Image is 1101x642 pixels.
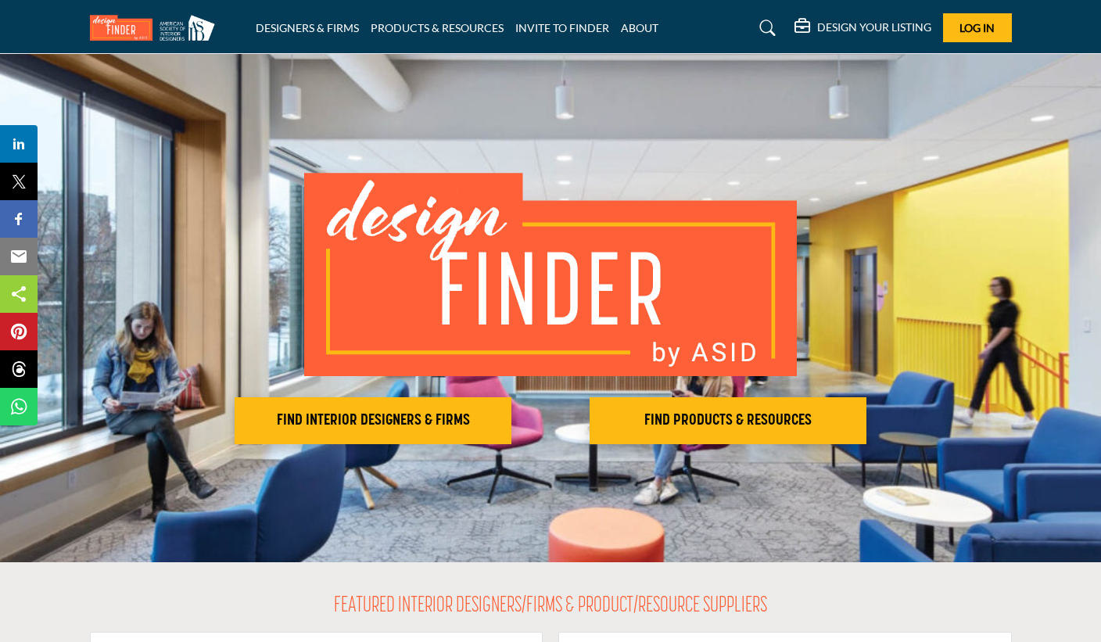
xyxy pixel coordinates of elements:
[744,16,786,41] a: Search
[371,21,504,34] a: PRODUCTS & RESOURCES
[256,21,359,34] a: DESIGNERS & FIRMS
[959,21,995,34] span: Log In
[334,594,767,620] h2: FEATURED INTERIOR DESIGNERS/FIRMS & PRODUCT/RESOURCE SUPPLIERS
[90,15,223,41] img: Site Logo
[304,173,797,376] img: image
[590,397,866,444] button: FIND PRODUCTS & RESOURCES
[235,397,511,444] button: FIND INTERIOR DESIGNERS & FIRMS
[621,21,658,34] a: ABOUT
[817,20,931,34] h5: DESIGN YOUR LISTING
[794,19,931,38] div: DESIGN YOUR LISTING
[239,411,507,430] h2: FIND INTERIOR DESIGNERS & FIRMS
[515,21,609,34] a: INVITE TO FINDER
[943,13,1012,42] button: Log In
[594,411,862,430] h2: FIND PRODUCTS & RESOURCES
